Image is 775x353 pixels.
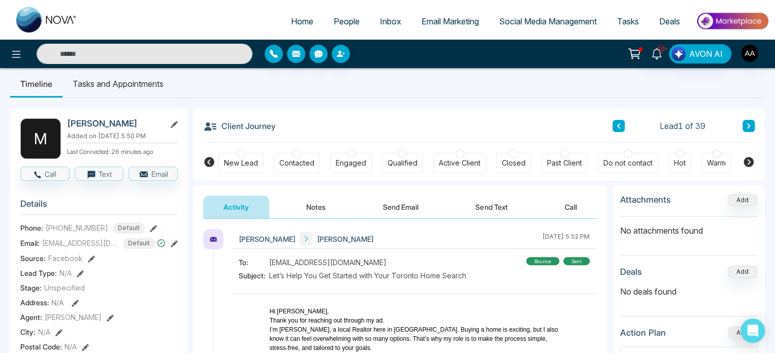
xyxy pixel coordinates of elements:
[269,257,386,268] span: [EMAIL_ADDRESS][DOMAIN_NAME]
[380,16,401,26] span: Inbox
[20,312,42,323] span: Agent:
[128,167,178,181] button: Email
[728,195,757,204] span: Add
[20,253,46,264] span: Source:
[669,44,731,63] button: AVON AI
[67,132,178,141] p: Added on [DATE] 5:50 PM
[544,196,597,218] button: Call
[38,327,50,337] span: N/A
[42,238,118,248] span: [EMAIL_ADDRESS][DOMAIN_NAME]
[239,257,269,268] span: To:
[113,222,145,234] span: Default
[67,145,178,156] p: Last Connected: 26 minutes ago
[51,298,64,307] span: N/A
[659,16,680,26] span: Deals
[286,196,346,218] button: Notes
[44,282,85,293] span: Unspecified
[334,16,360,26] span: People
[20,167,70,181] button: Call
[689,48,723,60] span: AVON AI
[20,327,36,337] span: City :
[59,268,72,278] span: N/A
[728,266,757,278] button: Add
[20,222,43,233] span: Phone:
[620,285,757,298] p: No deals found
[239,234,296,244] span: [PERSON_NAME]
[620,217,757,237] p: No attachments found
[728,194,757,206] button: Add
[620,328,666,338] h3: Action Plan
[48,253,83,264] span: Facebook
[660,120,705,132] span: Lead 1 of 39
[499,16,597,26] span: Social Media Management
[20,238,40,248] span: Email:
[317,234,374,244] span: [PERSON_NAME]
[20,199,178,214] h3: Details
[657,44,666,53] span: 10+
[10,70,62,98] li: Timeline
[422,16,479,26] span: Email Marketing
[370,12,411,31] a: Inbox
[563,257,590,265] div: sent
[542,232,590,245] div: [DATE] 5:52 PM
[324,12,370,31] a: People
[203,118,276,134] h3: Client Journey
[20,282,42,293] span: Stage:
[291,16,313,26] span: Home
[123,238,155,249] span: Default
[411,12,489,31] a: Email Marketing
[20,118,61,159] div: M
[707,158,726,168] div: Warm
[269,270,466,281] span: Let’s Help You Get Started with Your Toronto Home Search
[239,270,269,281] span: Subject:
[20,297,64,308] span: Address:
[64,341,77,352] span: N/A
[20,268,57,278] span: Lead Type:
[617,16,639,26] span: Tasks
[740,318,765,343] div: Open Intercom Messenger
[62,70,174,98] li: Tasks and Appointments
[279,158,314,168] div: Contacted
[45,312,102,323] span: [PERSON_NAME]
[728,327,757,339] button: Add
[281,12,324,31] a: Home
[620,267,642,277] h3: Deals
[75,167,124,181] button: Text
[336,158,366,168] div: Engaged
[526,257,559,265] div: bounce
[46,222,108,233] span: [PHONE_NUMBER]
[224,158,258,168] div: New Lead
[203,196,269,218] button: Activity
[363,196,439,218] button: Send Email
[649,12,690,31] a: Deals
[489,12,607,31] a: Social Media Management
[16,7,77,33] img: Nova CRM Logo
[20,341,62,352] span: Postal Code :
[620,195,671,205] h3: Attachments
[741,45,758,62] img: User Avatar
[674,158,686,168] div: Hot
[644,44,669,62] a: 10+
[387,158,417,168] div: Qualified
[695,10,769,33] img: Market-place.gif
[603,158,653,168] div: Do not contact
[607,12,649,31] a: Tasks
[547,158,582,168] div: Past Client
[67,118,162,129] h2: [PERSON_NAME]
[455,196,528,218] button: Send Text
[671,47,686,61] img: Lead Flow
[502,158,526,168] div: Closed
[439,158,480,168] div: Active Client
